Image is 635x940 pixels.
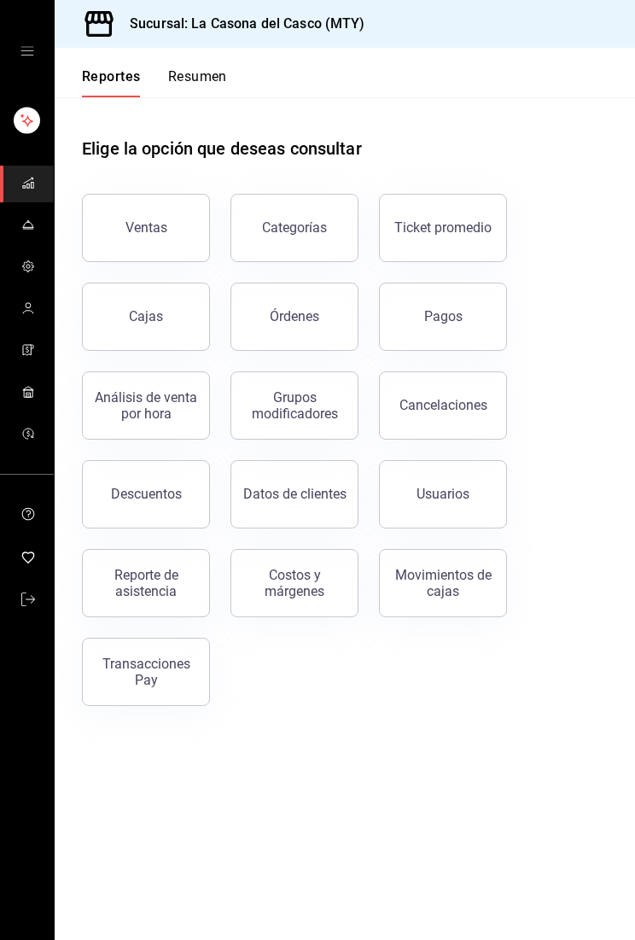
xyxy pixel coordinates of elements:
button: Órdenes [230,283,358,351]
button: Costos y márgenes [230,549,358,617]
button: Reportes [82,68,141,97]
div: Transacciones Pay [93,656,199,688]
button: Pagos [379,283,507,351]
button: Descuentos [82,460,210,528]
h3: Sucursal: La Casona del Casco (MTY) [116,14,365,34]
div: Grupos modificadores [242,389,347,422]
button: Categorías [230,194,358,262]
div: Reporte de asistencia [93,567,199,599]
div: Cancelaciones [399,397,487,413]
button: Resumen [168,68,227,97]
button: Cancelaciones [379,371,507,440]
button: Ticket promedio [379,194,507,262]
button: Grupos modificadores [230,371,358,440]
div: Descuentos [111,486,182,502]
div: Costos y márgenes [242,567,347,599]
button: Reporte de asistencia [82,549,210,617]
button: Ventas [82,194,210,262]
div: Análisis de venta por hora [93,389,199,422]
div: Órdenes [270,308,319,324]
div: Datos de clientes [243,486,347,502]
div: Usuarios [417,486,469,502]
div: Ventas [125,219,167,236]
button: Usuarios [379,460,507,528]
button: Datos de clientes [230,460,358,528]
h1: Elige la opción que deseas consultar [82,136,362,161]
button: Movimientos de cajas [379,549,507,617]
div: navigation tabs [82,68,227,97]
div: Categorías [262,219,327,236]
div: Cajas [129,307,164,327]
button: open drawer [20,44,34,58]
a: Cajas [82,283,210,351]
div: Movimientos de cajas [390,567,496,599]
button: Análisis de venta por hora [82,371,210,440]
button: Transacciones Pay [82,638,210,706]
div: Pagos [424,308,463,324]
div: Ticket promedio [394,219,492,236]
